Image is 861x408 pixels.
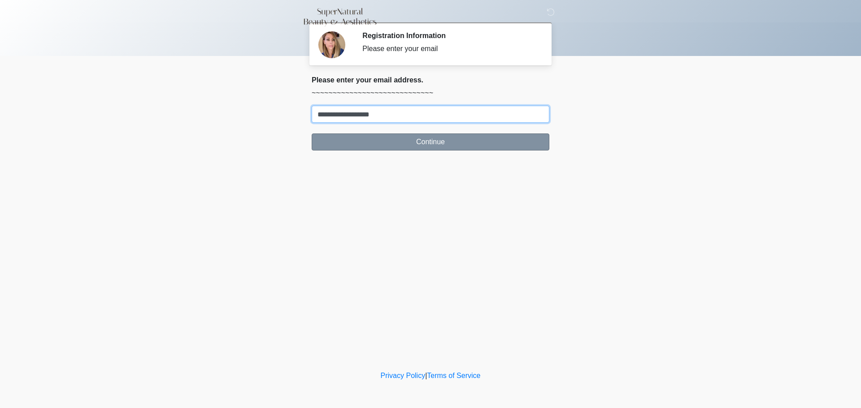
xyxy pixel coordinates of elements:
[303,7,378,27] img: Supernatural Beauty by Brandi Logo
[312,76,549,84] h2: Please enter your email address.
[312,133,549,150] button: Continue
[362,43,536,54] div: Please enter your email
[381,372,426,379] a: Privacy Policy
[425,372,427,379] a: |
[312,88,549,99] p: ~~~~~~~~~~~~~~~~~~~~~~~~~~~~~
[362,31,536,40] h2: Registration Information
[427,372,480,379] a: Terms of Service
[318,31,345,58] img: Agent Avatar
